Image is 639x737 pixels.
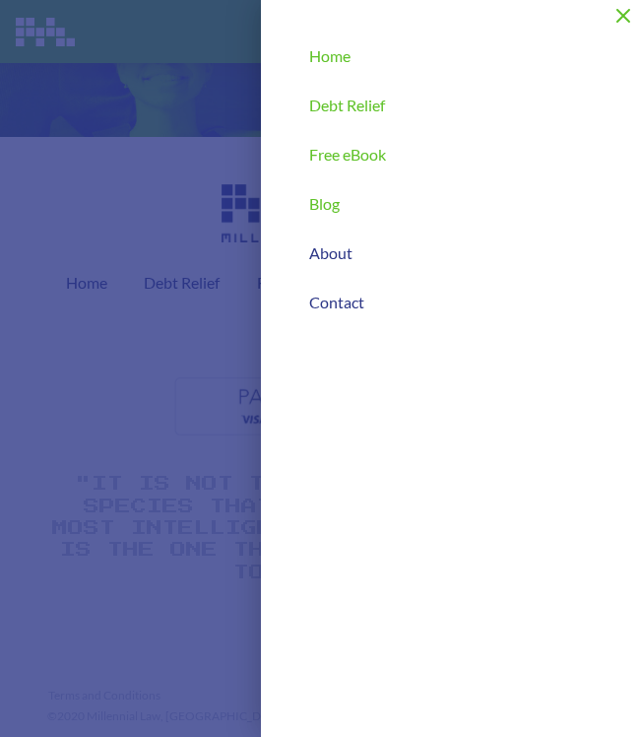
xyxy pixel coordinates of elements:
span: Blog [309,196,340,212]
a: About [292,229,607,278]
a: Home [292,32,607,81]
a: Blog [292,179,607,229]
span: Home [309,48,351,64]
a: Free eBook [292,130,607,179]
span: About [309,245,352,261]
a: Contact [292,278,607,327]
a: Debt Relief [292,81,607,130]
span: Free eBook [309,147,386,163]
span: Contact [309,295,364,310]
span: Debt Relief [309,98,385,113]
